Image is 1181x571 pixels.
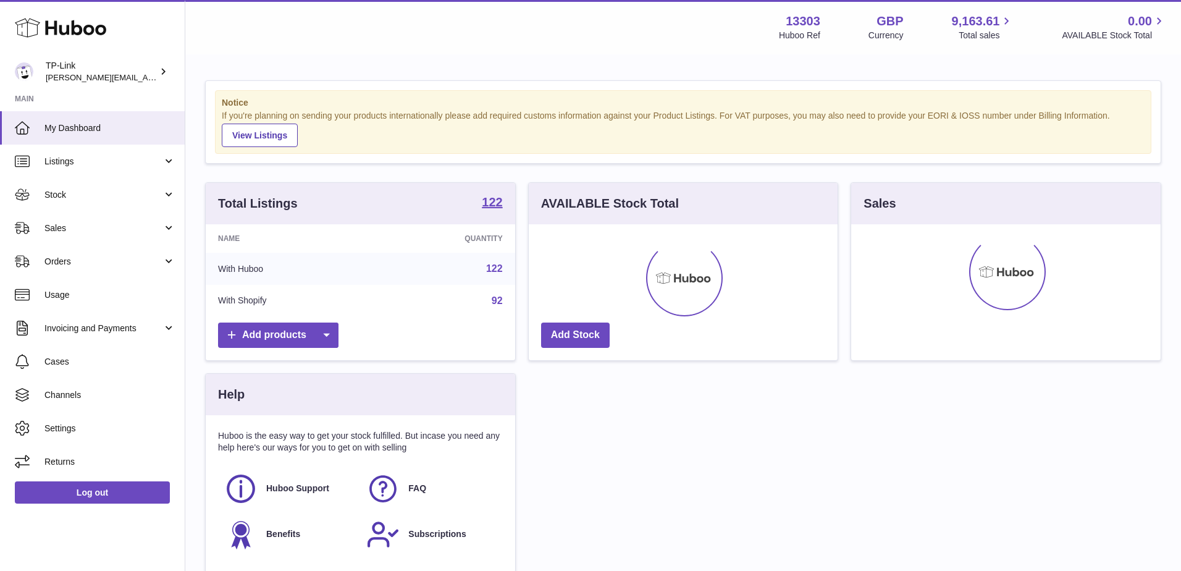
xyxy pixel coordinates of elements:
span: Huboo Support [266,483,329,494]
h3: Total Listings [218,195,298,212]
div: Huboo Ref [779,30,820,41]
strong: GBP [876,13,903,30]
span: 9,163.61 [952,13,1000,30]
strong: Notice [222,97,1145,109]
a: 9,163.61 Total sales [952,13,1014,41]
span: Listings [44,156,162,167]
strong: 13303 [786,13,820,30]
span: Benefits [266,528,300,540]
span: Total sales [959,30,1014,41]
a: Add Stock [541,323,610,348]
a: Log out [15,481,170,504]
h3: AVAILABLE Stock Total [541,195,679,212]
p: Huboo is the easy way to get your stock fulfilled. But incase you need any help here's our ways f... [218,430,503,454]
a: Benefits [224,518,354,551]
th: Quantity [372,224,515,253]
span: Settings [44,423,175,434]
td: With Huboo [206,253,372,285]
span: FAQ [408,483,426,494]
a: Add products [218,323,338,348]
a: 122 [482,196,502,211]
a: View Listings [222,124,298,147]
span: 0.00 [1128,13,1152,30]
span: Invoicing and Payments [44,323,162,334]
a: 0.00 AVAILABLE Stock Total [1062,13,1166,41]
h3: Help [218,386,245,403]
span: Orders [44,256,162,268]
a: Huboo Support [224,472,354,505]
span: Cases [44,356,175,368]
a: 122 [486,263,503,274]
th: Name [206,224,372,253]
strong: 122 [482,196,502,208]
span: Usage [44,289,175,301]
span: [PERSON_NAME][EMAIL_ADDRESS][DOMAIN_NAME] [46,72,248,82]
h3: Sales [864,195,896,212]
div: Currency [868,30,904,41]
img: selina.wu@tp-link.com [15,62,33,81]
span: Stock [44,189,162,201]
span: Sales [44,222,162,234]
a: 92 [492,295,503,306]
span: Channels [44,389,175,401]
span: Returns [44,456,175,468]
span: My Dashboard [44,122,175,134]
a: FAQ [366,472,496,505]
a: Subscriptions [366,518,496,551]
div: TP-Link [46,60,157,83]
span: AVAILABLE Stock Total [1062,30,1166,41]
div: If you're planning on sending your products internationally please add required customs informati... [222,110,1145,147]
td: With Shopify [206,285,372,317]
span: Subscriptions [408,528,466,540]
